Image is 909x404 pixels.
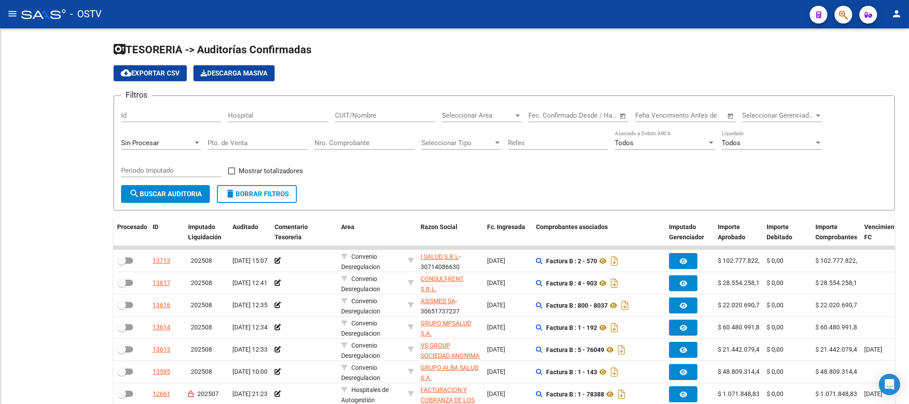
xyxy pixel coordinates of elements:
span: $ 22.020.690,70 [815,301,861,309]
span: CONSULT-RENT S.R.L. [421,275,464,293]
strong: Factura B : 1 - 192 [546,324,597,331]
span: [DATE] [487,368,505,375]
span: $ 102.777.822,00 [815,257,864,264]
span: 202508 [191,301,212,309]
button: Exportar CSV [114,65,187,81]
strong: Factura B : 1 - 78388 [546,391,604,398]
span: ID [153,223,158,230]
span: Area [341,223,354,230]
div: - 30718039734 [421,363,480,381]
span: $ 21.442.079,43 [815,346,861,353]
span: [DATE] [487,301,505,309]
span: Mostrar totalizadores [239,166,303,176]
div: Open Intercom Messenger [879,374,900,395]
strong: Factura B : 4 - 903 [546,280,597,287]
span: TESORERIA -> Auditorías Confirmadas [114,44,311,56]
span: $ 48.809.314,40 [815,368,861,375]
span: - OSTV [70,4,102,24]
span: Comprobantes asociados [536,223,608,230]
mat-icon: delete [225,188,236,199]
span: Todos [615,139,634,147]
div: - 30651737237 [421,296,480,315]
span: $ 0,00 [767,368,783,375]
span: $ 60.480.991,80 [815,324,861,331]
span: $ 0,00 [767,301,783,309]
span: $ 0,00 [767,346,783,353]
datatable-header-cell: Imputado Gerenciador [665,218,714,247]
span: Importe Debitado [767,223,792,241]
div: 13595 [153,367,170,377]
datatable-header-cell: Auditado [229,218,271,247]
datatable-header-cell: Area [338,218,404,247]
span: Razon Social [421,223,457,230]
span: $ 22.020.690,70 [718,301,763,309]
span: Imputado Gerenciador [669,223,704,241]
span: Convenio Desregulacion [341,342,380,359]
span: 202508 [191,324,212,331]
span: Convenio Desregulacion [341,297,380,315]
mat-icon: cloud_download [121,67,131,78]
datatable-header-cell: Comentario Tesoreria [271,218,338,247]
span: VS GROUP SOCIEDAD ANONIMA [421,342,480,359]
span: GRUPO MPSALUD S.A. [421,320,471,337]
span: Importe Aprobado [718,223,745,241]
span: Convenio Desregulacion [341,364,380,381]
button: Borrar Filtros [217,185,297,203]
span: $ 28.554.258,10 [718,279,763,286]
span: Comentario Tesoreria [275,223,308,241]
div: - 30710542372 [421,274,480,293]
mat-icon: menu [7,8,18,19]
datatable-header-cell: Comprobantes asociados [532,218,665,247]
span: Importe Comprobantes [815,223,857,241]
i: Descargar documento [619,298,631,313]
span: Procesado [117,223,147,230]
span: Convenio Desregulacion [341,275,380,293]
div: - 30715497456 [421,385,480,404]
h3: Filtros [121,89,152,101]
span: [DATE] 12:35 [232,301,268,309]
mat-icon: person [891,8,902,19]
span: $ 0,00 [767,390,783,397]
span: $ 48.809.314,40 [718,368,763,375]
span: $ 0,00 [767,257,783,264]
input: End date [565,111,608,119]
span: Borrar Filtros [225,190,289,198]
span: Hospitales de Autogestión [341,386,389,404]
span: $ 102.777.822,00 [718,257,767,264]
span: Buscar Auditoria [129,190,202,198]
span: Seleccionar Tipo [421,139,493,147]
span: 202508 [191,368,212,375]
i: Descargar documento [616,387,627,401]
span: $ 60.480.991,80 [718,324,763,331]
div: - 30714086630 [421,252,480,270]
mat-icon: search [129,188,140,199]
div: 13616 [153,300,170,310]
i: Descargar documento [609,365,620,379]
span: Convenio Desregulacion [341,253,380,270]
input: Start date [528,111,557,119]
span: $ 1.071.848,83 [718,390,759,397]
datatable-header-cell: Importe Debitado [763,218,812,247]
span: Exportar CSV [121,69,180,77]
span: [DATE] [487,346,505,353]
strong: Factura B : 1 - 143 [546,368,597,376]
span: I SALUD S.R.L [421,253,459,260]
span: $ 28.554.258,10 [815,279,861,286]
datatable-header-cell: Procesado [114,218,149,247]
span: $ 0,00 [767,324,783,331]
app-download-masive: Descarga masiva de comprobantes (adjuntos) [193,65,275,81]
span: Imputado Liquidación [188,223,221,241]
datatable-header-cell: ID [149,218,185,247]
span: $ 21.442.079,43 [718,346,763,353]
span: Convenio Desregulacion [341,320,380,337]
span: [DATE] [487,279,505,286]
span: $ 0,00 [767,279,783,286]
i: Descargar documento [616,343,627,357]
i: Descargar documento [609,254,620,268]
i: Descargar documento [609,321,620,335]
strong: Factura B : 2 - 570 [546,257,597,265]
span: GRUPO ALBA SALUD S.A. [421,364,479,381]
datatable-header-cell: Imputado Liquidación [185,218,229,247]
span: [DATE] 12:33 [232,346,268,353]
i: Descargar documento [609,276,620,290]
